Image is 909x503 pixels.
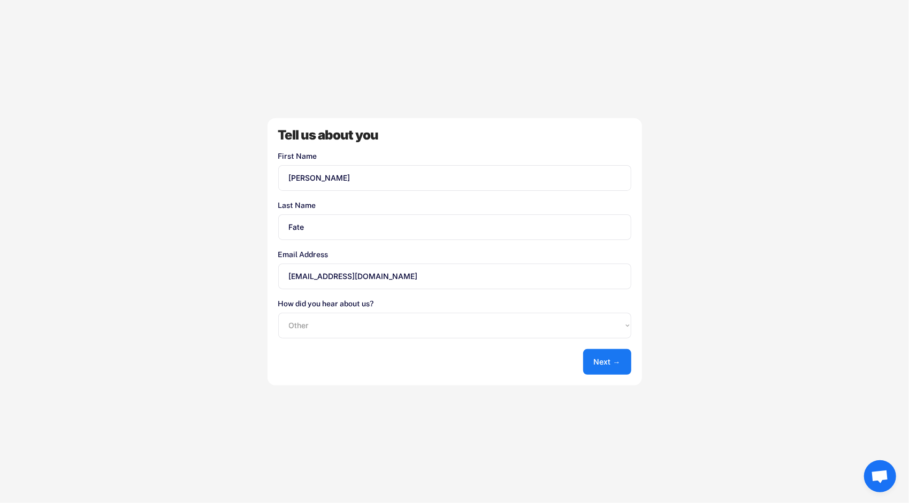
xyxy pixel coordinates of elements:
input: Your email address [278,264,631,289]
div: Open chat [864,460,896,492]
div: Last Name [278,202,631,209]
div: How did you hear about us? [278,300,631,307]
button: Next → [583,349,631,375]
div: First Name [278,152,631,160]
div: Tell us about you [278,129,631,142]
div: Email Address [278,251,631,258]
